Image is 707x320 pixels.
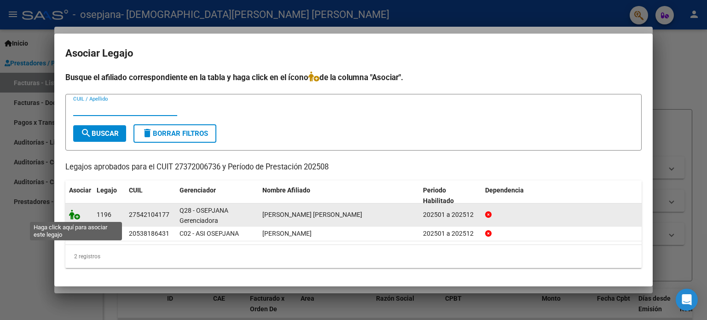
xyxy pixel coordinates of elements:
div: 20538186431 [129,228,169,239]
p: Legajos aprobados para el CUIT 27372006736 y Período de Prestación 202508 [65,162,642,173]
h2: Asociar Legajo [65,45,642,62]
span: MOLINA BENJAMIN [262,230,312,237]
span: Dependencia [485,186,524,194]
button: Buscar [73,125,126,142]
span: Buscar [81,129,119,138]
div: Open Intercom Messenger [676,289,698,311]
span: 1176 [97,230,111,237]
div: 202501 a 202512 [423,228,478,239]
span: C02 - ASI OSEPJANA [180,230,239,237]
span: CUIL [129,186,143,194]
span: Gerenciador [180,186,216,194]
datatable-header-cell: Gerenciador [176,180,259,211]
div: 202501 a 202512 [423,209,478,220]
span: Asociar [69,186,91,194]
button: Borrar Filtros [133,124,216,143]
datatable-header-cell: Periodo Habilitado [419,180,481,211]
mat-icon: delete [142,128,153,139]
span: Nombre Afiliado [262,186,310,194]
h4: Busque el afiliado correspondiente en la tabla y haga click en el ícono de la columna "Asociar". [65,71,642,83]
span: 1196 [97,211,111,218]
datatable-header-cell: Legajo [93,180,125,211]
mat-icon: search [81,128,92,139]
span: Periodo Habilitado [423,186,454,204]
span: Q28 - OSEPJANA Gerenciadora [180,207,228,225]
span: Legajo [97,186,117,194]
datatable-header-cell: Asociar [65,180,93,211]
div: 27542104177 [129,209,169,220]
datatable-header-cell: CUIL [125,180,176,211]
span: BRIZUELA GONZALEZ ALONDRA [262,211,362,218]
datatable-header-cell: Dependencia [481,180,642,211]
datatable-header-cell: Nombre Afiliado [259,180,419,211]
div: 2 registros [65,245,642,268]
span: Borrar Filtros [142,129,208,138]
